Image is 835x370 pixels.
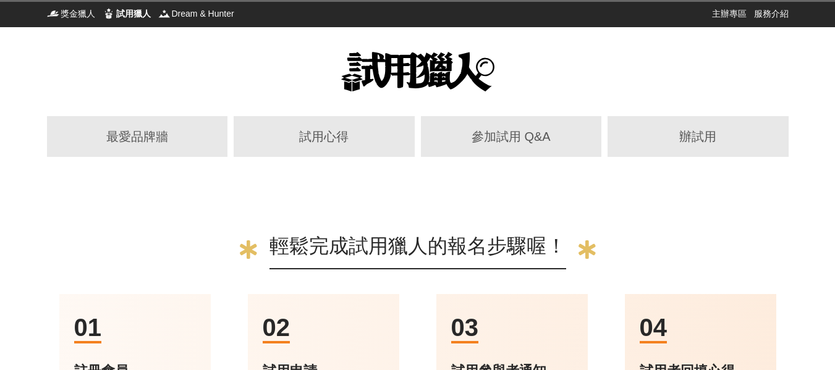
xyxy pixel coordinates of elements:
[172,7,234,20] span: Dream & Hunter
[116,7,151,20] span: 試用獵人
[640,314,668,343] span: 04
[245,127,404,146] div: 試用心得
[47,7,95,20] a: 獎金獵人獎金獵人
[754,7,789,20] a: 服務介紹
[608,116,789,157] a: 辦試用
[103,7,151,20] a: 試用獵人試用獵人
[158,7,234,20] a: Dream & HunterDream & Hunter
[263,314,290,343] span: 02
[341,52,494,91] img: 試用獵人
[712,7,747,20] a: 主辦專區
[58,127,217,146] div: 最愛品牌牆
[74,314,102,343] span: 01
[269,231,566,269] div: 輕鬆完成試用獵人的報名步驟喔！
[103,7,115,20] img: 試用獵人
[158,7,171,20] img: Dream & Hunter
[619,127,778,146] div: 辦試用
[61,7,95,20] span: 獎金獵人
[47,7,59,20] img: 獎金獵人
[451,314,479,343] span: 03
[432,127,591,146] div: 參加試用 Q&A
